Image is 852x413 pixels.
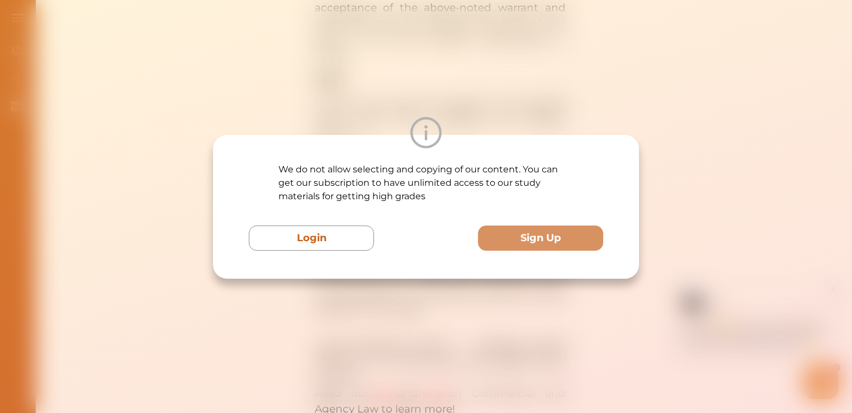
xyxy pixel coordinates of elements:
button: Sign Up [478,226,603,251]
p: Hey there If you have any questions, I'm here to help! Just text back 'Hi' and choose from the fo... [98,38,246,71]
div: Nini [126,18,139,30]
i: 1 [248,83,257,92]
button: Login [249,226,374,251]
img: Nini [98,11,119,32]
span: 🌟 [223,60,233,71]
p: We do not allow selecting and copying of our content. You can get our subscription to have unlimi... [278,163,574,203]
span: 👋 [134,38,144,49]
